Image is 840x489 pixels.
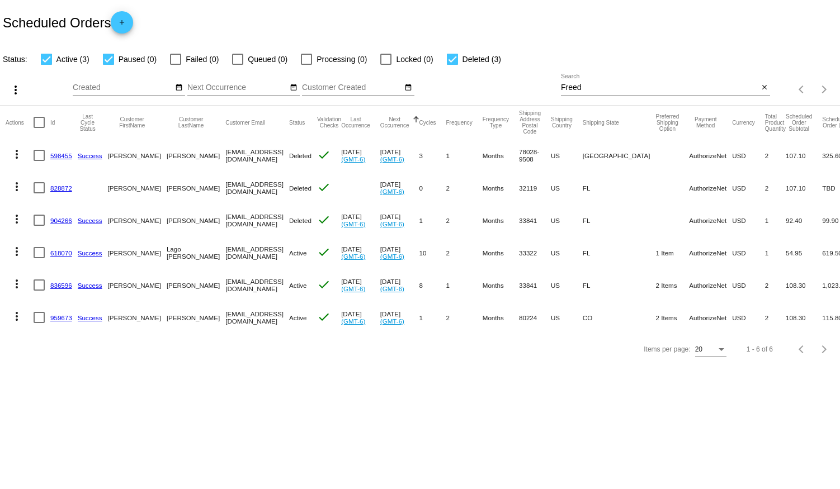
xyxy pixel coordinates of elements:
span: Deleted [289,217,312,224]
mat-header-cell: Validation Checks [317,106,341,139]
button: Change sorting for Frequency [446,119,473,126]
mat-cell: 108.30 [786,269,822,301]
mat-cell: [EMAIL_ADDRESS][DOMAIN_NAME] [225,269,289,301]
mat-cell: 3 [419,139,446,172]
input: Search [561,83,758,92]
mat-cell: 1 [765,204,786,236]
mat-cell: 1 [446,269,483,301]
mat-cell: USD [732,269,765,301]
input: Next Occurrence [187,83,288,92]
a: 836596 [50,282,72,289]
mat-cell: 107.10 [786,139,822,172]
mat-cell: [DATE] [380,269,419,301]
mat-cell: 32119 [519,172,551,204]
mat-icon: check [317,213,331,226]
a: (GMT-6) [380,317,404,325]
mat-cell: Months [483,269,519,301]
mat-icon: add [115,18,129,32]
mat-cell: USD [732,236,765,269]
a: (GMT-6) [380,285,404,292]
button: Change sorting for Cycles [419,119,436,126]
button: Change sorting for ShippingPostcode [519,110,541,135]
a: 959673 [50,314,72,321]
mat-icon: date_range [404,83,412,92]
mat-cell: 2 [765,301,786,334]
a: Success [78,249,102,257]
button: Change sorting for Status [289,119,305,126]
span: Deleted [289,184,312,192]
button: Change sorting for LastProcessingCycleId [78,113,98,132]
mat-cell: [PERSON_NAME] [167,139,225,172]
mat-icon: check [317,310,331,324]
mat-cell: FL [583,269,656,301]
mat-cell: USD [732,139,765,172]
mat-cell: [EMAIL_ADDRESS][DOMAIN_NAME] [225,139,289,172]
a: (GMT-6) [380,188,404,195]
mat-cell: [DATE] [380,236,419,269]
mat-cell: 0 [419,172,446,204]
mat-icon: more_vert [10,148,23,161]
mat-cell: US [551,301,583,334]
button: Change sorting for CurrencyIso [732,119,755,126]
a: 618070 [50,249,72,257]
mat-cell: 33841 [519,204,551,236]
button: Change sorting for CustomerEmail [225,119,265,126]
a: (GMT-6) [380,220,404,227]
mat-icon: more_vert [10,245,23,258]
a: Success [78,282,102,289]
mat-cell: FL [583,172,656,204]
button: Next page [813,78,836,101]
span: Processing (0) [317,53,367,66]
button: Change sorting for Id [50,119,55,126]
button: Change sorting for Subtotal [786,113,812,132]
mat-cell: [PERSON_NAME] [167,301,225,334]
mat-cell: [DATE] [341,269,380,301]
mat-cell: AuthorizeNet [689,269,732,301]
mat-cell: CO [583,301,656,334]
mat-cell: US [551,236,583,269]
button: Change sorting for CustomerLastName [167,116,215,129]
mat-cell: AuthorizeNet [689,139,732,172]
a: (GMT-6) [380,155,404,163]
button: Next page [813,338,836,360]
span: Status: [3,55,27,64]
mat-icon: date_range [290,83,298,92]
mat-cell: US [551,139,583,172]
span: Active [289,314,307,321]
mat-cell: [DATE] [380,172,419,204]
mat-select: Items per page: [695,346,726,354]
mat-icon: check [317,245,331,259]
input: Created [73,83,173,92]
mat-cell: Months [483,172,519,204]
span: Active (3) [56,53,89,66]
mat-cell: [PERSON_NAME] [167,269,225,301]
mat-cell: 2 [765,139,786,172]
span: Active [289,282,307,289]
mat-cell: US [551,204,583,236]
mat-cell: 33841 [519,269,551,301]
mat-icon: more_vert [10,212,23,226]
mat-cell: AuthorizeNet [689,236,732,269]
mat-icon: check [317,278,331,291]
span: Failed (0) [186,53,219,66]
mat-cell: US [551,172,583,204]
mat-cell: 10 [419,236,446,269]
mat-icon: more_vert [10,277,23,291]
span: Paused (0) [119,53,157,66]
mat-cell: [EMAIL_ADDRESS][DOMAIN_NAME] [225,301,289,334]
a: (GMT-6) [341,253,365,260]
a: 828872 [50,184,72,192]
button: Clear [758,82,770,94]
mat-cell: 107.10 [786,172,822,204]
mat-cell: [EMAIL_ADDRESS][DOMAIN_NAME] [225,172,289,204]
h2: Scheduled Orders [3,11,133,34]
a: (GMT-6) [341,155,365,163]
input: Customer Created [302,83,403,92]
mat-icon: more_vert [10,310,23,323]
mat-cell: [PERSON_NAME] [167,204,225,236]
mat-cell: 1 Item [656,236,690,269]
a: 598455 [50,152,72,159]
mat-cell: [PERSON_NAME] [108,139,167,172]
mat-cell: 1 [419,204,446,236]
a: (GMT-6) [380,253,404,260]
